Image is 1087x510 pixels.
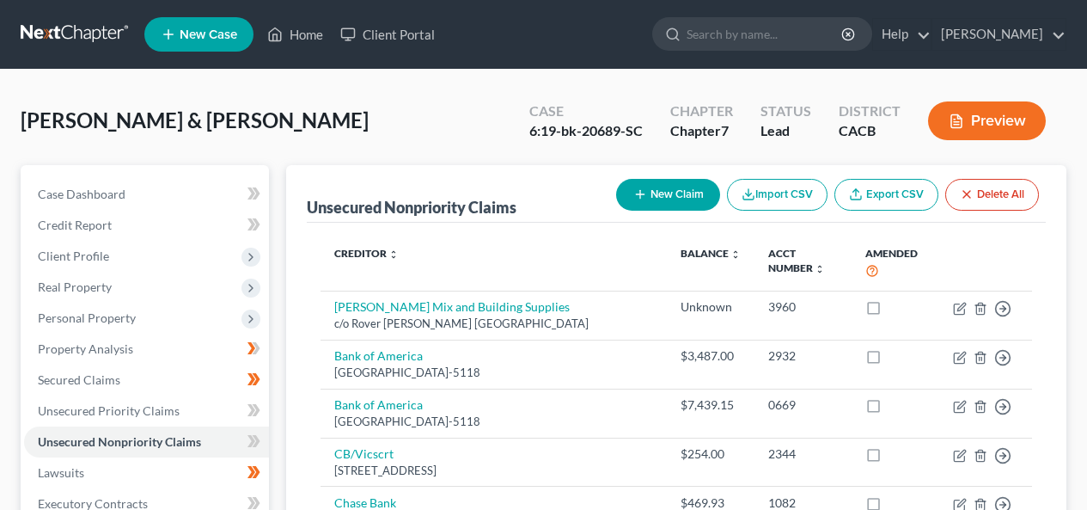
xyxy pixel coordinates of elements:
div: Chapter [670,101,733,121]
span: Credit Report [38,218,112,232]
div: $3,487.00 [681,347,741,365]
i: unfold_more [815,264,825,274]
th: Amended [852,237,939,291]
a: Unsecured Priority Claims [24,396,269,427]
div: Lead [760,121,811,141]
span: Client Profile [38,249,109,263]
a: Bank of America [334,397,423,412]
i: unfold_more [730,249,741,260]
a: Lawsuits [24,458,269,488]
div: $254.00 [681,445,741,463]
a: Client Portal [332,19,443,50]
a: Help [873,19,931,50]
div: [STREET_ADDRESS] [334,463,653,479]
a: [PERSON_NAME] Mix and Building Supplies [334,299,570,314]
a: Balance unfold_more [681,247,741,260]
button: New Claim [616,179,720,211]
a: Credit Report [24,210,269,241]
a: Creditor unfold_more [334,247,399,260]
a: Chase Bank [334,495,396,510]
div: Unknown [681,298,741,316]
div: Status [760,101,811,121]
a: Acct Number unfold_more [768,247,825,274]
div: $7,439.15 [681,396,741,414]
a: [PERSON_NAME] [932,19,1066,50]
span: Secured Claims [38,372,120,387]
span: [PERSON_NAME] & [PERSON_NAME] [21,108,369,132]
div: District [839,101,901,121]
button: Delete All [945,179,1039,211]
div: 2344 [768,445,837,463]
span: Personal Property [38,310,136,325]
a: Property Analysis [24,334,269,365]
input: Search by name... [687,18,844,50]
span: 7 [721,122,729,138]
span: Lawsuits [38,465,84,480]
a: Bank of America [334,348,423,363]
div: CACB [839,121,901,141]
div: 2932 [768,347,837,365]
div: 3960 [768,298,837,316]
span: Real Property [38,280,112,294]
span: New Case [180,28,237,41]
div: 6:19-bk-20689-SC [529,121,643,141]
i: unfold_more [388,249,399,260]
div: Unsecured Nonpriority Claims [307,197,516,218]
a: CB/Vicscrt [334,446,394,461]
button: Import CSV [727,179,827,211]
div: [GEOGRAPHIC_DATA]-5118 [334,365,653,381]
a: Export CSV [834,179,938,211]
button: Preview [928,101,1046,140]
span: Unsecured Priority Claims [38,403,180,418]
span: Unsecured Nonpriority Claims [38,434,201,449]
div: Case [529,101,643,121]
a: Unsecured Nonpriority Claims [24,427,269,458]
div: c/o Rover [PERSON_NAME] [GEOGRAPHIC_DATA] [334,316,653,332]
a: Home [259,19,332,50]
span: Case Dashboard [38,187,125,201]
a: Case Dashboard [24,179,269,210]
span: Property Analysis [38,341,133,356]
div: 0669 [768,396,837,414]
a: Secured Claims [24,365,269,396]
div: Chapter [670,121,733,141]
div: [GEOGRAPHIC_DATA]-5118 [334,414,653,430]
